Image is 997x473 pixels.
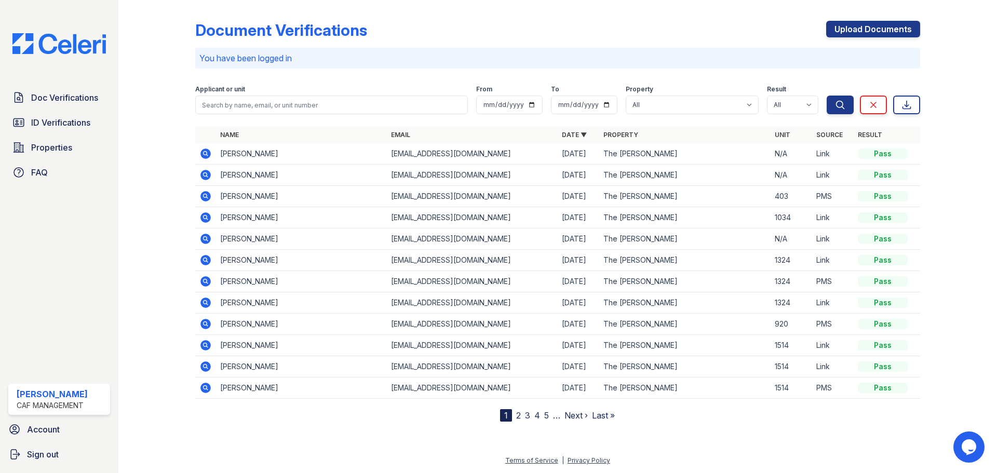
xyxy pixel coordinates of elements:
td: [PERSON_NAME] [216,377,387,399]
div: Pass [858,170,908,180]
td: [DATE] [558,186,599,207]
img: CE_Logo_Blue-a8612792a0a2168367f1c8372b55b34899dd931a85d93a1a3d3e32e68fde9ad4.png [4,33,114,54]
td: [EMAIL_ADDRESS][DOMAIN_NAME] [387,377,558,399]
td: The [PERSON_NAME] [599,143,770,165]
td: N/A [771,143,812,165]
td: 1034 [771,207,812,228]
td: Link [812,250,854,271]
td: 1324 [771,292,812,314]
td: The [PERSON_NAME] [599,165,770,186]
td: The [PERSON_NAME] [599,207,770,228]
td: The [PERSON_NAME] [599,271,770,292]
div: Pass [858,298,908,308]
td: Link [812,143,854,165]
td: PMS [812,377,854,399]
label: Property [626,85,653,93]
td: [PERSON_NAME] [216,143,387,165]
button: Sign out [4,444,114,465]
p: You have been logged in [199,52,916,64]
a: Source [816,131,843,139]
td: [DATE] [558,228,599,250]
label: From [476,85,492,93]
div: Document Verifications [195,21,367,39]
a: Properties [8,137,110,158]
label: Applicant or unit [195,85,245,93]
td: PMS [812,271,854,292]
td: The [PERSON_NAME] [599,314,770,335]
td: Link [812,356,854,377]
div: Pass [858,191,908,201]
td: [PERSON_NAME] [216,335,387,356]
td: [DATE] [558,271,599,292]
span: Account [27,423,60,436]
td: [PERSON_NAME] [216,292,387,314]
div: Pass [858,319,908,329]
td: [EMAIL_ADDRESS][DOMAIN_NAME] [387,335,558,356]
td: [EMAIL_ADDRESS][DOMAIN_NAME] [387,356,558,377]
td: [DATE] [558,314,599,335]
div: Pass [858,212,908,223]
a: ID Verifications [8,112,110,133]
td: 920 [771,314,812,335]
a: Name [220,131,239,139]
td: The [PERSON_NAME] [599,250,770,271]
td: [PERSON_NAME] [216,165,387,186]
td: [EMAIL_ADDRESS][DOMAIN_NAME] [387,250,558,271]
a: 5 [544,410,549,421]
a: Account [4,419,114,440]
td: Link [812,207,854,228]
div: Pass [858,255,908,265]
td: [PERSON_NAME] [216,250,387,271]
div: 1 [500,409,512,422]
td: [EMAIL_ADDRESS][DOMAIN_NAME] [387,186,558,207]
td: PMS [812,186,854,207]
a: Result [858,131,882,139]
div: CAF Management [17,400,88,411]
td: 1514 [771,356,812,377]
td: Link [812,335,854,356]
div: Pass [858,148,908,159]
a: Unit [775,131,790,139]
td: [EMAIL_ADDRESS][DOMAIN_NAME] [387,314,558,335]
span: Sign out [27,448,59,461]
td: [PERSON_NAME] [216,186,387,207]
td: [EMAIL_ADDRESS][DOMAIN_NAME] [387,165,558,186]
a: Email [391,131,410,139]
div: Pass [858,234,908,244]
td: [DATE] [558,356,599,377]
td: [DATE] [558,207,599,228]
span: Doc Verifications [31,91,98,104]
label: To [551,85,559,93]
iframe: chat widget [953,431,987,463]
td: The [PERSON_NAME] [599,186,770,207]
div: Pass [858,276,908,287]
td: N/A [771,165,812,186]
td: 1324 [771,271,812,292]
a: 4 [534,410,540,421]
td: [EMAIL_ADDRESS][DOMAIN_NAME] [387,292,558,314]
td: 1324 [771,250,812,271]
td: Link [812,292,854,314]
a: Property [603,131,638,139]
td: The [PERSON_NAME] [599,228,770,250]
td: [DATE] [558,143,599,165]
span: FAQ [31,166,48,179]
td: [DATE] [558,335,599,356]
td: Link [812,228,854,250]
td: [DATE] [558,165,599,186]
td: [EMAIL_ADDRESS][DOMAIN_NAME] [387,207,558,228]
a: Next › [564,410,588,421]
td: The [PERSON_NAME] [599,292,770,314]
label: Result [767,85,786,93]
a: Date ▼ [562,131,587,139]
div: | [562,456,564,464]
td: 1514 [771,335,812,356]
a: Doc Verifications [8,87,110,108]
td: N/A [771,228,812,250]
td: The [PERSON_NAME] [599,335,770,356]
span: … [553,409,560,422]
div: Pass [858,383,908,393]
td: [DATE] [558,250,599,271]
td: [DATE] [558,292,599,314]
td: 1514 [771,377,812,399]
